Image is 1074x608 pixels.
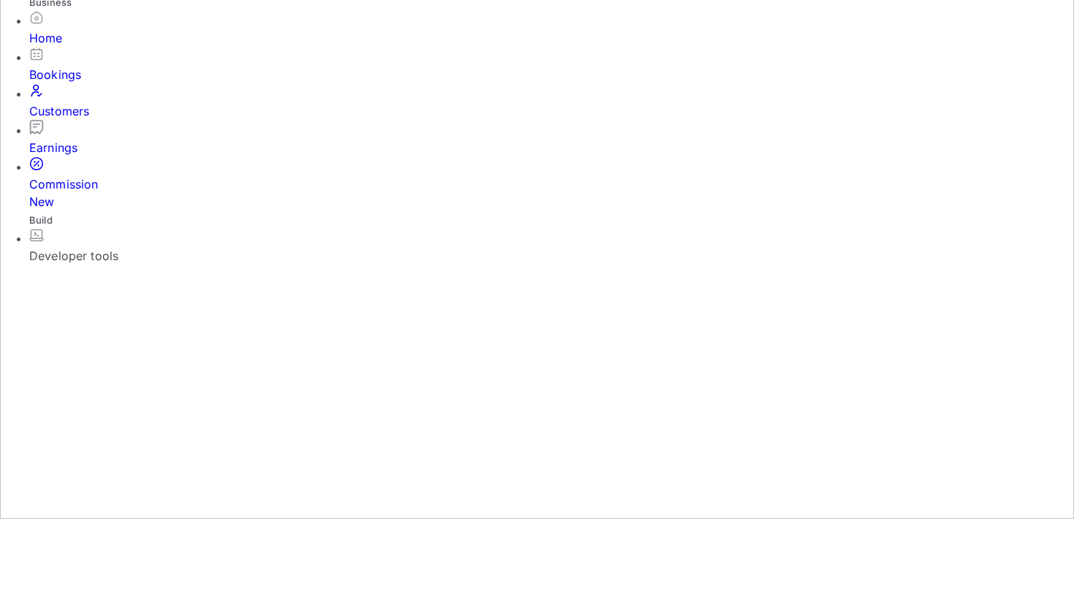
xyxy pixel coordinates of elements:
a: Home [29,10,1074,47]
div: Earnings [29,139,1074,156]
div: Commission [29,175,1074,210]
div: Customers [29,102,1074,120]
a: Customers [29,83,1074,120]
div: New [29,193,1074,210]
a: Earnings [29,120,1074,156]
div: Home [29,29,1074,47]
div: Bookings [29,66,1074,83]
span: Build [29,214,53,226]
a: CommissionNew [29,156,1074,210]
a: Bookings [29,47,1074,83]
div: Developer tools [29,247,1074,265]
